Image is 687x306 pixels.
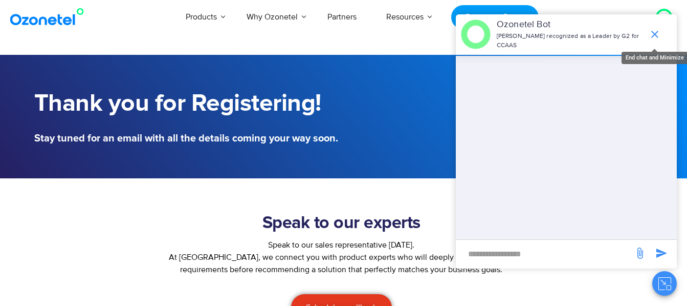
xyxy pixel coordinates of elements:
span: send message [651,243,672,263]
div: new-msg-input [461,245,629,263]
a: Request a Demo [451,5,539,29]
button: Close chat [652,271,677,296]
h5: Stay tuned for an email with all the details coming your way soon. [34,133,339,144]
p: At [GEOGRAPHIC_DATA], we connect you with product experts who will deeply understand your require... [160,251,523,276]
span: end chat or minimize [645,24,665,45]
div: Speak to our sales representative [DATE]. [160,239,523,251]
img: header [461,19,491,49]
h2: Speak to our experts [160,213,523,234]
h1: Thank you for Registering! [34,90,339,118]
p: Ozonetel Bot [497,18,644,32]
span: send message [630,243,650,263]
p: [PERSON_NAME] recognized as a Leader by G2 for CCAAS [497,32,644,50]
